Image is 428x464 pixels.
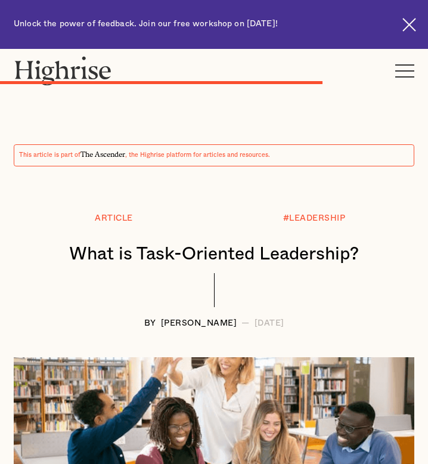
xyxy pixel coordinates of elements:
span: This article is part of [19,152,80,158]
span: , the Highrise platform for articles and resources. [125,152,270,158]
img: Cross icon [402,18,416,32]
img: Highrise logo [14,56,112,85]
div: BY [144,319,156,328]
span: The Ascender [80,149,125,157]
div: Article [95,214,133,223]
h1: What is Task-Oriented Leadership? [26,245,402,264]
div: [DATE] [255,319,284,328]
div: [PERSON_NAME] [161,319,237,328]
div: #LEADERSHIP [283,214,346,223]
div: — [241,319,250,328]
